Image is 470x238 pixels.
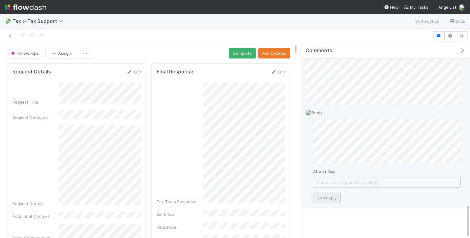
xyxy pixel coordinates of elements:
[45,48,75,58] button: Assign
[157,69,193,75] h5: Final Response
[12,99,59,105] div: Request Title
[5,2,46,12] img: logo-inverted-e16ddd16eac7371096b0.svg
[12,18,66,24] span: Tax > Tax Support
[12,200,59,207] div: Request Details
[270,69,285,74] a: Edit
[404,4,428,10] a: My Tasks
[5,18,11,24] span: 💸
[12,114,59,120] div: Request Category
[306,48,332,54] span: Comments
[312,110,325,115] span: Reply...
[438,5,456,10] span: AngelList
[313,168,336,175] label: Attach files:
[10,51,39,56] span: Follow-Ups
[12,213,59,219] div: Additional Context
[415,17,439,25] a: Analytics
[157,211,203,217] div: Workflow
[306,110,312,116] img: avatar_784ea27d-2d59-4749-b480-57d513651deb.png
[229,48,256,58] button: Complete
[157,224,203,230] div: Requestor
[157,198,203,205] div: Tax Team Response
[127,69,141,74] a: Edit
[313,193,341,203] button: Add Reply
[459,4,465,11] img: avatar_784ea27d-2d59-4749-b480-57d513651deb.png
[384,4,399,10] div: Help
[12,69,51,75] h5: Request Details
[258,48,290,58] button: Ask Cyclops
[449,17,465,25] a: Docs
[313,177,460,187] span: Choose or drag and drop file(s)
[404,5,428,10] span: My Tasks
[7,48,43,58] button: Follow-Ups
